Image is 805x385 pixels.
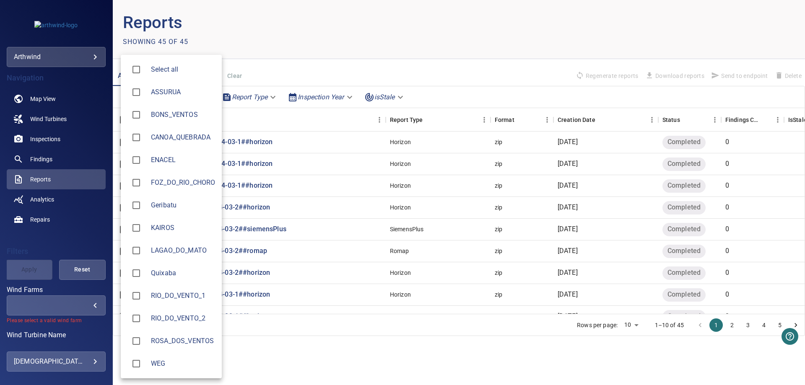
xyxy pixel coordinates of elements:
span: Geribatu [151,200,215,210]
span: KAIROS [151,223,215,233]
span: RIO_DO_VENTO_1 [127,287,145,305]
span: ENACEL [151,155,215,165]
span: KAIROS [127,219,145,237]
div: Wind Farms LAGAO_DO_MATO [151,245,215,256]
span: CANOA_QUEBRADA [127,129,145,146]
div: Wind Farms RIO_DO_VENTO_1 [151,291,215,301]
span: BONS_VENTOS [151,110,215,120]
span: ROSA_DOS_VENTOS [151,336,215,346]
div: Wind Farms ROSA_DOS_VENTOS [151,336,215,346]
span: WEG [151,359,215,369]
span: ENACEL [127,151,145,169]
span: FOZ_DO_RIO_CHORO [151,178,215,188]
span: RIO_DO_VENTO_2 [127,310,145,327]
div: Wind Farms KAIROS [151,223,215,233]
span: ASSURUA [151,87,215,97]
div: Wind Farms WEG [151,359,215,369]
div: Wind Farms FOZ_DO_RIO_CHORO [151,178,215,188]
span: WEG [127,355,145,372]
span: FOZ_DO_RIO_CHORO [127,174,145,191]
span: BONS_VENTOS [127,106,145,124]
span: LAGAO_DO_MATO [151,245,215,256]
span: CANOA_QUEBRADA [151,132,215,142]
div: Wind Farms CANOA_QUEBRADA [151,132,215,142]
span: Quixaba [151,268,215,278]
span: RIO_DO_VENTO_1 [151,291,215,301]
span: RIO_DO_VENTO_2 [151,313,215,323]
div: Wind Farms BONS_VENTOS [151,110,215,120]
span: ASSURUA [127,83,145,101]
div: Wind Farms Geribatu [151,200,215,210]
div: Wind Farms ENACEL [151,155,215,165]
span: Geribatu [127,196,145,214]
span: Quixaba [127,264,145,282]
span: ROSA_DOS_VENTOS [127,332,145,350]
span: Select all [151,65,215,75]
span: LAGAO_DO_MATO [127,242,145,259]
div: Wind Farms Quixaba [151,268,215,278]
div: Wind Farms RIO_DO_VENTO_2 [151,313,215,323]
div: Wind Farms ASSURUA [151,87,215,97]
